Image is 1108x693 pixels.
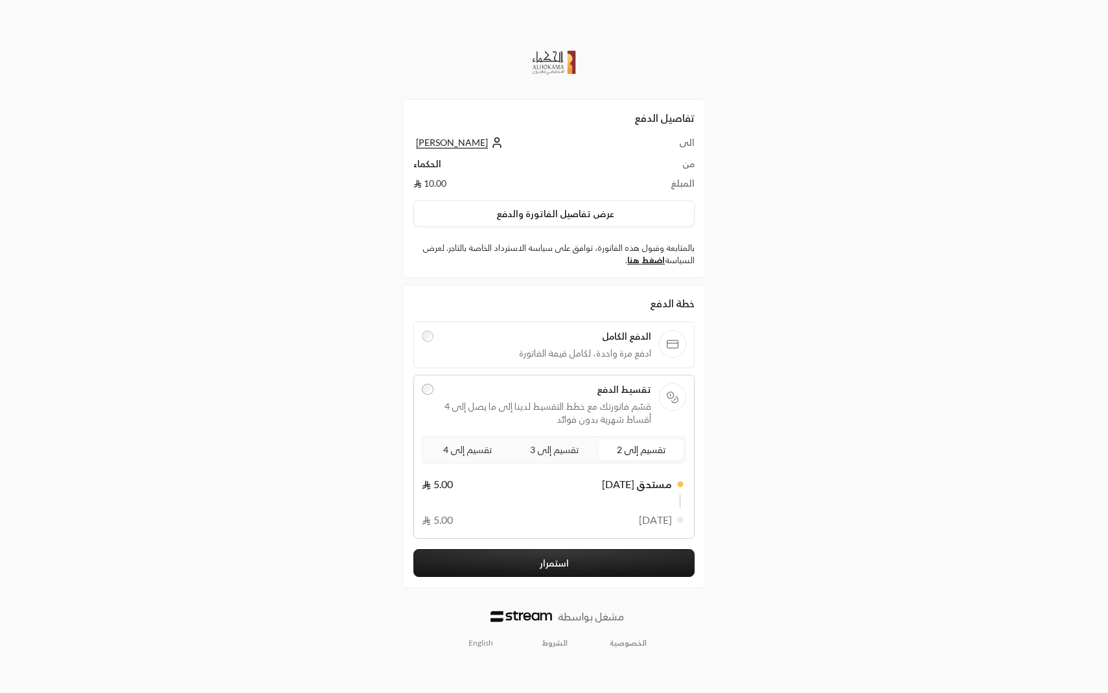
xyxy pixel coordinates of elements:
[441,383,652,396] span: تقسيط الدفع
[416,137,488,148] span: [PERSON_NAME]
[636,158,695,177] td: من
[413,110,695,126] h2: تفاصيل الدفع
[441,441,494,458] span: تقسيم إلى 4
[413,242,695,267] label: بالمتابعة وقبول هذه الفاتورة، توافق على سياسة الاسترداد الخاصة بالتاجر. لعرض السياسة .
[614,441,668,458] span: تقسيم إلى 2
[422,331,433,342] input: الدفع الكاملادفع مرة واحدة، لكامل قيمة الفاتورة
[528,37,580,89] img: Company Logo
[441,400,652,426] span: قسّم فاتورتك مع خطط التقسيط لدينا إلى ما يصل إلى 4 أقساط شهرية بدون فوائد
[422,512,453,528] span: 5.00
[413,137,503,148] a: [PERSON_NAME]
[639,512,672,528] span: [DATE]
[422,384,433,395] input: تقسيط الدفعقسّم فاتورتك مع خطط التقسيط لدينا إلى ما يصل إلى 4 أقساط شهرية بدون فوائد
[636,136,695,158] td: الى
[627,255,665,265] a: اضغط هنا
[413,200,695,228] button: عرض تفاصيل الفاتورة والدفع
[413,158,636,177] td: الحكماء
[558,609,624,624] p: مشغل بواسطة
[422,476,453,492] span: 5.00
[441,330,652,343] span: الدفع الكامل
[413,177,636,190] td: 10.00
[542,638,568,648] a: الشروط
[461,633,500,653] a: English
[527,441,581,458] span: تقسيم إلى 3
[413,296,695,311] div: خطة الدفع
[610,638,647,648] a: الخصوصية
[441,347,652,360] span: ادفع مرة واحدة، لكامل قيمة الفاتورة
[636,177,695,190] td: المبلغ
[413,549,695,577] button: استمرار
[491,611,552,622] img: Logo
[602,476,672,492] span: مستحق [DATE]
